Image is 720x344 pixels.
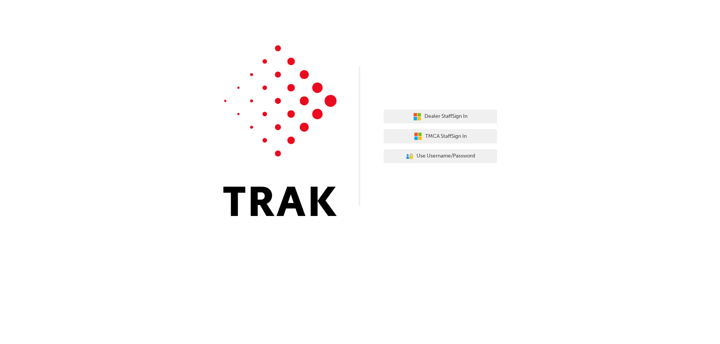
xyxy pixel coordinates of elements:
[384,129,497,143] button: TMCA StaffSign In
[384,110,497,124] button: Dealer StaffSign In
[425,132,467,141] span: TMCA Staff Sign In
[384,149,497,164] button: Use Username/Password
[417,152,475,160] span: Use Username/Password
[424,112,468,121] span: Dealer Staff Sign In
[223,45,337,216] img: Trak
